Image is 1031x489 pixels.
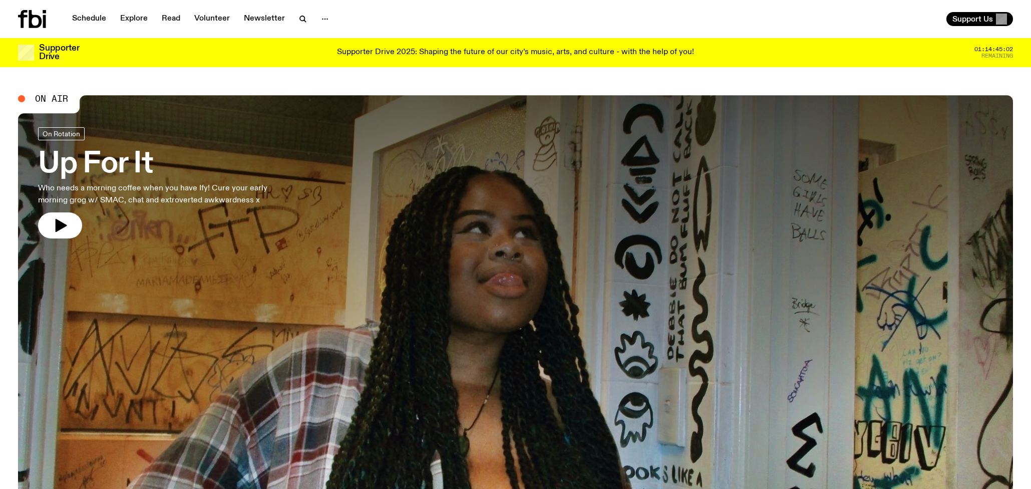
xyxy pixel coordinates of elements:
button: Support Us [946,12,1013,26]
a: Read [156,12,186,26]
h3: Up For It [38,150,294,178]
p: Who needs a morning coffee when you have Ify! Cure your early morning grog w/ SMAC, chat and extr... [38,182,294,206]
a: Up For ItWho needs a morning coffee when you have Ify! Cure your early morning grog w/ SMAC, chat... [38,127,294,238]
a: Newsletter [238,12,291,26]
p: Supporter Drive 2025: Shaping the future of our city’s music, arts, and culture - with the help o... [337,48,694,57]
a: On Rotation [38,127,85,140]
span: 01:14:45:02 [974,47,1013,52]
h3: Supporter Drive [39,44,79,61]
span: Support Us [952,15,993,24]
a: Schedule [66,12,112,26]
span: On Rotation [43,130,80,137]
a: Volunteer [188,12,236,26]
span: Remaining [981,53,1013,59]
span: On Air [35,94,68,103]
a: Explore [114,12,154,26]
